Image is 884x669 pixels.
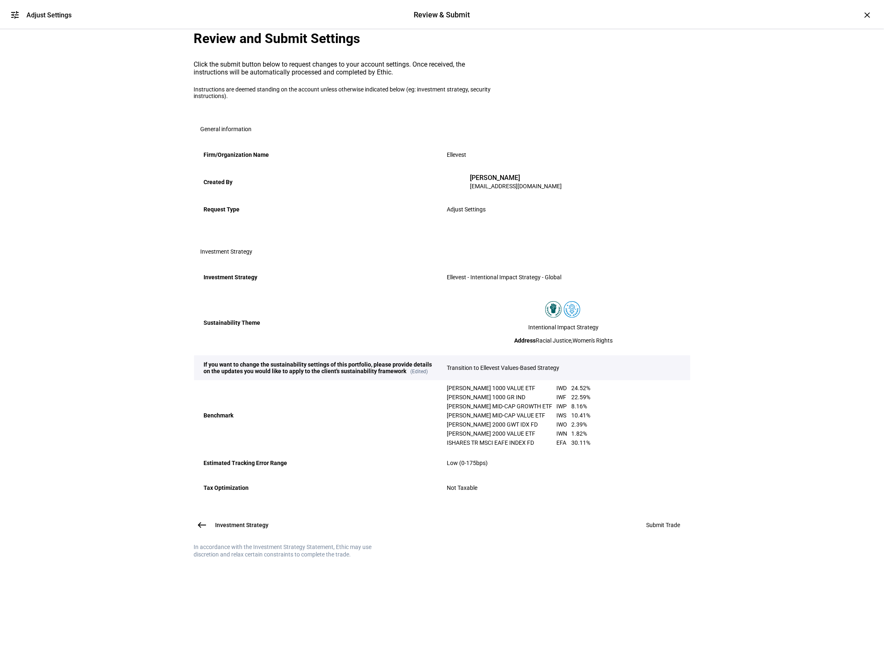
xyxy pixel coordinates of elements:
div: Tax Optimization [204,481,437,494]
td: [PERSON_NAME] 1000 VALUE ETF [447,384,557,393]
h3: General information [201,126,252,132]
span: Not Taxable [447,484,478,491]
td: 8.16% [572,402,591,411]
div: Benchmark [204,409,437,422]
div: AG [447,174,464,190]
div: In accordance with the Investment Strategy Statement, Ethic may use discretion and relax certain ... [194,543,393,558]
div: Firm/Organization Name [204,148,437,161]
b: Address [515,337,536,344]
span: Racial Justice , [536,337,573,344]
button: Submit Trade [637,517,690,533]
td: IWP [557,402,572,411]
td: 24.52% [572,384,591,393]
div: If you want to change the sustainability settings of this portfolio, please provide details on th... [204,358,437,378]
td: EFA [557,438,572,447]
td: 22.59% [572,393,591,402]
td: 2.39% [572,420,591,429]
td: [PERSON_NAME] 1000 GR IND [447,393,557,402]
div: Sustainability Theme [204,316,437,329]
mat-icon: west [197,520,207,530]
td: IWF [557,393,572,402]
img: womensRights.colored.svg [564,301,580,318]
div: [EMAIL_ADDRESS][DOMAIN_NAME] [470,182,562,190]
td: 1.82% [572,429,591,438]
td: [PERSON_NAME] 2000 GWT IDX FD [447,420,557,429]
span: Investment Strategy [216,521,269,529]
div: [PERSON_NAME] [470,174,562,182]
td: ISHARES TR MSCI EAFE INDEX FD [447,438,557,447]
div: Estimated Tracking Error Range [204,456,437,470]
h3: Investment Strategy [201,248,253,255]
td: IWO [557,420,572,429]
div: Created By [204,175,437,189]
td: IWN [557,429,572,438]
td: 30.11% [572,438,591,447]
div: Review & Submit [414,10,470,20]
td: 10.41% [572,411,591,420]
td: IWS [557,411,572,420]
div: Adjust Settings [26,11,72,19]
span: Adjust Settings [447,206,486,213]
mat-icon: tune [10,10,20,20]
div: × [861,8,874,22]
p: Click the submit button below to request changes to your account settings. Once received, the ins... [194,60,492,76]
div: Intentional Impact Strategy [447,324,680,331]
span: Low (0-175bps) [447,460,488,466]
td: [PERSON_NAME] MID-CAP GROWTH ETF [447,402,557,411]
span: Transition to Ellevest Values-Based Strategy [447,364,560,371]
span: Submit Trade [647,522,680,528]
div: Request Type [204,203,437,216]
span: Women's Rights [573,337,613,344]
td: [PERSON_NAME] MID-CAP VALUE ETF [447,411,557,420]
img: racialJustice.colored.svg [545,301,562,318]
p: Instructions are deemed standing on the account unless otherwise indicated below (eg: investment ... [194,86,492,99]
span: Ellevest [447,151,467,158]
div: Review and Submit Settings [194,30,690,47]
td: IWD [557,384,572,393]
span: (Edited) [407,369,428,374]
span: Ellevest - Intentional Impact Strategy - Global [447,274,562,281]
div: Investment Strategy [204,271,437,284]
td: [PERSON_NAME] 2000 VALUE ETF [447,429,557,438]
button: Investment Strategy [194,517,279,533]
